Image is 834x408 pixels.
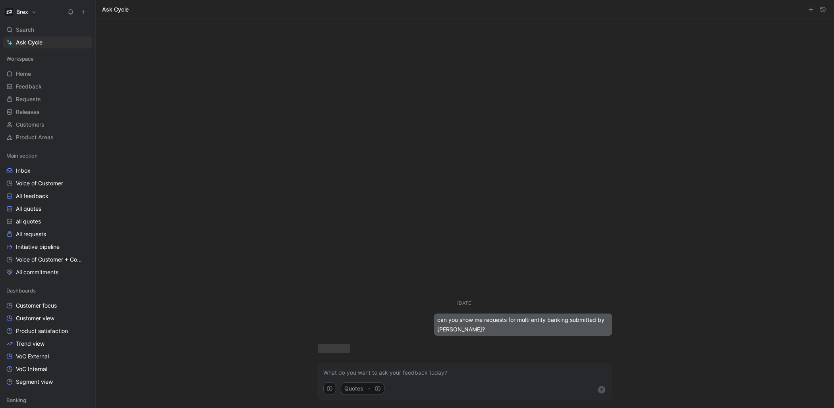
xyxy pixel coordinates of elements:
span: Ask Cycle [16,38,42,47]
div: can you show me requests for multi entity banking submitted by [PERSON_NAME]? [434,314,612,336]
span: Workspace [6,55,34,63]
div: Dashboards [3,285,92,296]
a: All requests [3,228,92,240]
span: Customer focus [16,302,57,310]
a: Ask Cycle [3,37,92,48]
span: Feedback [16,83,42,90]
span: Search [16,25,34,35]
span: Initiative pipeline [16,243,60,251]
button: BrexBrex [3,6,39,17]
a: Requests [3,93,92,105]
span: Banking [6,396,26,404]
span: Segment view [16,378,53,386]
a: Customer focus [3,300,92,312]
span: VoC External [16,352,49,360]
div: Main sectionInboxVoice of CustomerAll feedbackAll quotesall quotesAll requestsInitiative pipeline... [3,150,92,278]
a: Releases [3,106,92,118]
a: All quotes [3,203,92,215]
span: Inbox [16,167,31,175]
a: Customer view [3,312,92,324]
a: Customers [3,119,92,131]
a: all quotes [3,216,92,227]
img: Brex [5,8,13,16]
span: Trend view [16,340,44,348]
span: Voice of Customer [16,179,63,187]
a: All feedback [3,190,92,202]
a: Home [3,68,92,80]
a: VoC Internal [3,363,92,375]
a: Voice of Customer [3,177,92,189]
div: DashboardsCustomer focusCustomer viewProduct satisfactionTrend viewVoC ExternalVoC InternalSegmen... [3,285,92,388]
a: Product satisfaction [3,325,92,337]
div: Workspace [3,53,92,65]
a: Inbox [3,165,92,177]
button: Quotes [341,382,384,395]
div: Main section [3,150,92,162]
a: Feedback [3,81,92,92]
span: All quotes [16,205,41,213]
a: Segment view [3,376,92,388]
a: All commitments [3,266,92,278]
a: Voice of Customer + Commercial NRR Feedback [3,254,92,266]
span: all quotes [16,217,41,225]
span: Requests [16,95,41,103]
div: Search [3,24,92,36]
span: Home [16,70,31,78]
a: Product Areas [3,131,92,143]
span: Product satisfaction [16,327,68,335]
h1: Brex [16,8,28,15]
a: Initiative pipeline [3,241,92,253]
a: VoC External [3,350,92,362]
span: Product Areas [16,133,54,141]
div: [DATE] [457,299,473,307]
span: Customers [16,121,44,129]
div: Banking [3,394,92,406]
span: Dashboards [6,287,36,294]
h1: Ask Cycle [102,6,129,13]
span: All commitments [16,268,58,276]
span: Releases [16,108,40,116]
span: Customer view [16,314,54,322]
span: Main section [6,152,38,160]
span: All requests [16,230,46,238]
span: All feedback [16,192,48,200]
span: VoC Internal [16,365,47,373]
span: Voice of Customer + Commercial NRR Feedback [16,256,85,264]
a: Trend view [3,338,92,350]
